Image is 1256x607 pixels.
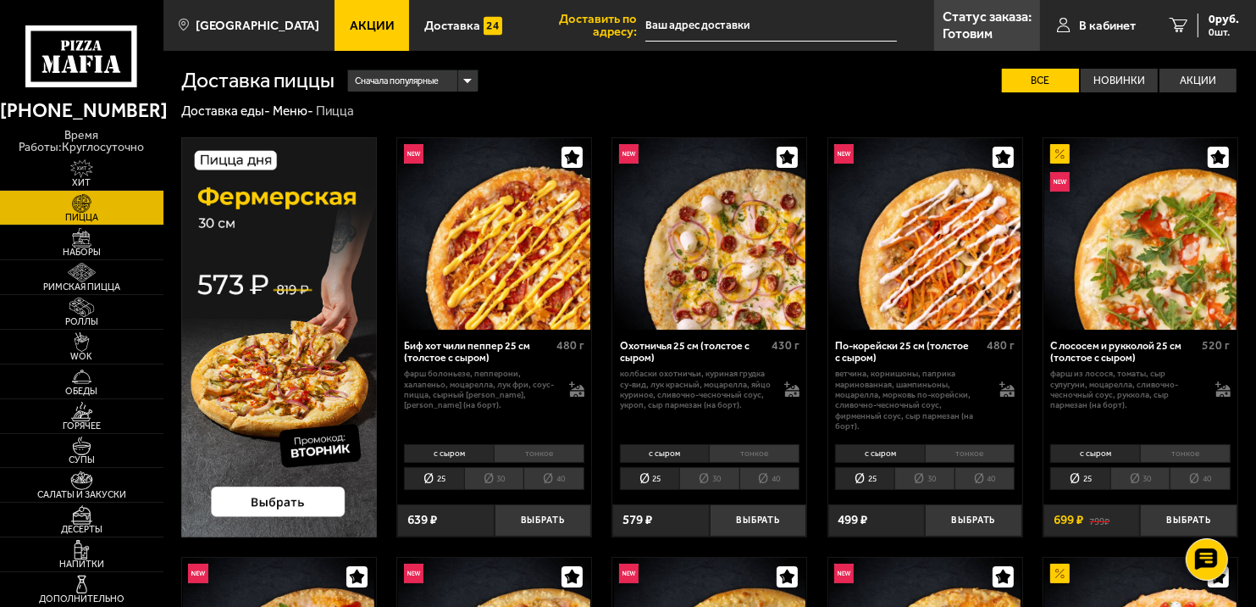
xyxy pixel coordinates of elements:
[943,10,1032,24] p: Статус заказа:
[1050,144,1070,164] img: Акционный
[1050,564,1070,583] img: Акционный
[1081,69,1158,92] label: Новинки
[1079,19,1136,32] span: В кабинет
[925,444,1015,463] li: тонкое
[355,69,439,93] span: Сначала популярные
[404,340,551,365] div: Биф хот чили пеппер 25 см (толстое с сыром)
[1044,138,1236,330] img: С лососем и рукколой 25 см (толстое с сыром)
[1054,514,1083,526] span: 699 ₽
[943,27,993,41] p: Готовим
[894,467,954,490] li: 30
[1050,467,1109,490] li: 25
[614,138,805,330] img: Охотничья 25 см (толстое с сыром)
[835,444,925,463] li: с сыром
[709,444,800,463] li: тонкое
[273,103,313,119] a: Меню-
[1170,467,1230,490] li: 40
[838,514,867,526] span: 499 ₽
[181,103,270,119] a: Доставка еды-
[679,467,739,490] li: 30
[1050,340,1198,365] div: С лососем и рукколой 25 см (толстое с сыром)
[828,138,1022,330] a: НовинкаПо-корейски 25 см (толстое с сыром)
[612,138,806,330] a: НовинкаОхотничья 25 см (толстое с сыром)
[404,444,494,463] li: с сыром
[620,467,679,490] li: 25
[835,340,982,365] div: По-корейски 25 см (толстое с сыром)
[464,467,523,490] li: 30
[316,103,354,120] div: Пицца
[1159,69,1237,92] label: Акции
[494,444,584,463] li: тонкое
[954,467,1015,490] li: 40
[1203,338,1231,353] span: 520 г
[523,467,584,490] li: 40
[645,10,897,42] input: Ваш адрес доставки
[1089,514,1109,526] s: 799 ₽
[407,514,437,526] span: 639 ₽
[1050,369,1202,410] p: фарш из лосося, томаты, сыр сулугуни, моцарелла, сливочно-чесночный соус, руккола, сыр пармезан (...
[1209,14,1239,25] span: 0 руб.
[987,338,1015,353] span: 480 г
[398,138,589,330] img: Биф хот чили пеппер 25 см (толстое с сыром)
[619,564,639,583] img: Новинка
[404,564,423,583] img: Новинка
[829,138,1021,330] img: По-корейски 25 см (толстое с сыром)
[834,564,854,583] img: Новинка
[1209,27,1239,37] span: 0 шт.
[620,444,710,463] li: с сыром
[556,338,584,353] span: 480 г
[772,338,800,353] span: 430 г
[1002,69,1079,92] label: Все
[404,467,463,490] li: 25
[404,369,556,410] p: фарш болоньезе, пепперони, халапеньо, моцарелла, лук фри, соус-пицца, сырный [PERSON_NAME], [PERS...
[484,16,502,36] img: 15daf4d41897b9f0e9f617042186c801.svg
[925,504,1022,537] button: Выбрать
[739,467,800,490] li: 40
[188,564,207,583] img: Новинка
[181,70,335,92] h1: Доставка пиццы
[1110,467,1170,490] li: 30
[495,504,592,537] button: Выбрать
[424,19,480,32] span: Доставка
[1043,138,1237,330] a: АкционныйНовинкаС лососем и рукколой 25 см (толстое с сыром)
[620,340,767,365] div: Охотничья 25 см (толстое с сыром)
[350,19,395,32] span: Акции
[620,369,772,410] p: колбаски охотничьи, куриная грудка су-вид, лук красный, моцарелла, яйцо куриное, сливочно-чесночн...
[835,369,987,432] p: ветчина, корнишоны, паприка маринованная, шампиньоны, моцарелла, морковь по-корейски, сливочно-че...
[404,144,423,164] img: Новинка
[1050,172,1070,192] img: Новинка
[196,19,319,32] span: [GEOGRAPHIC_DATA]
[622,514,652,526] span: 579 ₽
[835,467,894,490] li: 25
[1140,444,1231,463] li: тонкое
[710,504,807,537] button: Выбрать
[834,144,854,164] img: Новинка
[645,10,897,42] span: Долгоозёрная улица, 39к1
[619,144,639,164] img: Новинка
[1050,444,1140,463] li: с сыром
[397,138,591,330] a: НовинкаБиф хот чили пеппер 25 см (толстое с сыром)
[1140,504,1237,537] button: Выбрать
[517,13,645,38] span: Доставить по адресу:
